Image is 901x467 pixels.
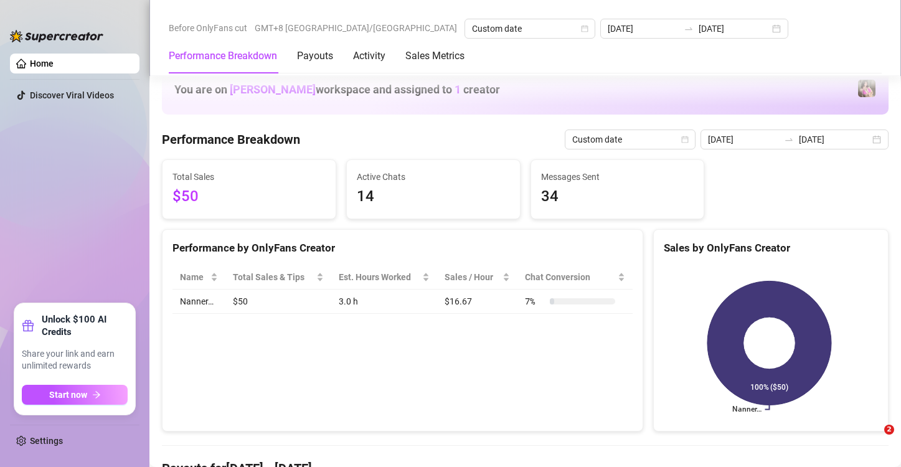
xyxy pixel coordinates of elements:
text: Nanner… [732,405,761,414]
div: Activity [353,49,385,64]
span: to [684,24,694,34]
span: to [784,134,794,144]
span: Share your link and earn unlimited rewards [22,348,128,372]
span: Start now [49,390,87,400]
td: Nanner… [172,290,225,314]
span: GMT+8 [GEOGRAPHIC_DATA]/[GEOGRAPHIC_DATA] [255,19,457,37]
th: Name [172,265,225,290]
span: calendar [581,25,588,32]
th: Sales / Hour [437,265,517,290]
div: Performance Breakdown [169,49,277,64]
th: Total Sales & Tips [225,265,331,290]
div: Performance by OnlyFans Creator [172,240,633,257]
th: Chat Conversion [517,265,633,290]
td: 3.0 h [331,290,437,314]
span: 14 [357,185,510,209]
span: 34 [541,185,694,209]
div: Sales by OnlyFans Creator [664,240,878,257]
span: Chat Conversion [525,270,615,284]
input: Start date [608,22,679,35]
img: logo-BBDzfeDw.svg [10,30,103,42]
span: Name [180,270,208,284]
h1: You are on workspace and assigned to creator [174,83,500,97]
span: Messages Sent [541,170,694,184]
span: calendar [681,136,689,143]
td: $16.67 [437,290,517,314]
span: Active Chats [357,170,510,184]
a: Settings [30,436,63,446]
span: $50 [172,185,326,209]
span: Sales / Hour [445,270,500,284]
input: End date [699,22,770,35]
span: 2 [884,425,894,435]
h4: Performance Breakdown [162,131,300,148]
span: swap-right [684,24,694,34]
span: gift [22,319,34,332]
div: Sales Metrics [405,49,465,64]
span: Before OnlyFans cut [169,19,247,37]
div: Est. Hours Worked [339,270,420,284]
span: Total Sales & Tips [233,270,313,284]
a: Discover Viral Videos [30,90,114,100]
iframe: Intercom live chat [859,425,889,455]
a: Home [30,59,54,68]
td: $50 [225,290,331,314]
div: Payouts [297,49,333,64]
span: Custom date [472,19,588,38]
span: 1 [455,83,461,96]
span: [PERSON_NAME] [230,83,316,96]
span: arrow-right [92,390,101,399]
button: Start nowarrow-right [22,385,128,405]
span: Custom date [572,130,688,149]
img: Nanner [858,80,875,97]
strong: Unlock $100 AI Credits [42,313,128,338]
input: Start date [708,133,779,146]
span: 7 % [525,295,545,308]
input: End date [799,133,870,146]
span: swap-right [784,134,794,144]
span: Total Sales [172,170,326,184]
